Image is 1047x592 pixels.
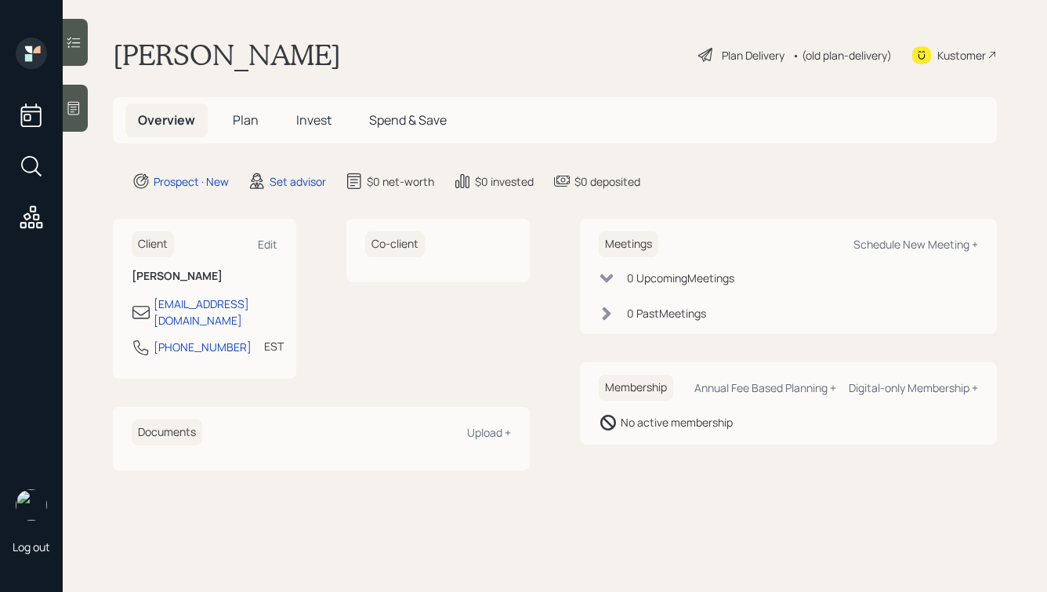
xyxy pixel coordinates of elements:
span: Spend & Save [369,111,447,129]
div: Edit [258,237,277,252]
img: hunter_neumayer.jpg [16,489,47,521]
div: EST [264,338,284,354]
div: Upload + [467,425,511,440]
div: [EMAIL_ADDRESS][DOMAIN_NAME] [154,296,277,329]
div: Schedule New Meeting + [853,237,978,252]
h6: [PERSON_NAME] [132,270,277,283]
div: Kustomer [937,47,986,64]
h6: Meetings [599,231,658,257]
div: $0 deposited [574,173,640,190]
h6: Co-client [365,231,425,257]
div: Log out [13,539,50,554]
div: Digital-only Membership + [849,380,978,395]
div: Set advisor [270,173,326,190]
h6: Documents [132,419,202,445]
span: Invest [296,111,331,129]
div: • (old plan-delivery) [792,47,892,64]
div: Annual Fee Based Planning + [694,380,836,395]
div: $0 invested [475,173,534,190]
div: Prospect · New [154,173,229,190]
div: No active membership [621,414,733,430]
div: [PHONE_NUMBER] [154,339,252,355]
h6: Membership [599,375,673,401]
div: Plan Delivery [722,47,784,64]
div: 0 Upcoming Meeting s [627,270,734,286]
span: Plan [233,111,259,129]
div: 0 Past Meeting s [627,305,706,321]
span: Overview [138,111,195,129]
div: $0 net-worth [367,173,434,190]
h6: Client [132,231,174,257]
h1: [PERSON_NAME] [113,38,341,72]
